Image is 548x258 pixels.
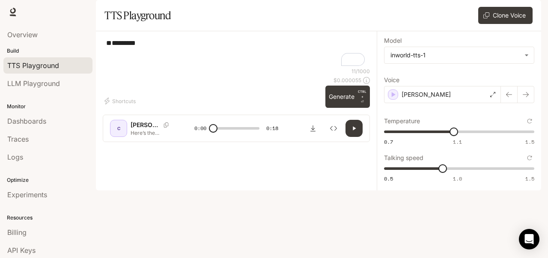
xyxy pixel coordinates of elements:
button: GenerateCTRL +⏎ [325,86,370,108]
span: 0:18 [266,124,278,133]
p: CTRL + [358,89,366,99]
div: inworld-tts-1 [390,51,520,59]
p: 11 / 1000 [351,68,370,75]
button: Inspect [325,120,342,137]
p: Here’s the mindset shift that changes everything: Life doesn’t happen to you — it happens for you... [131,129,174,136]
button: Download audio [304,120,322,137]
span: 1.1 [453,138,462,145]
p: Talking speed [384,155,423,161]
p: Voice [384,77,399,83]
div: inworld-tts-1 [384,47,534,63]
span: 1.5 [525,175,534,182]
div: Open Intercom Messenger [519,229,539,249]
span: 0:00 [194,124,206,133]
p: $ 0.000055 [334,77,361,84]
p: [PERSON_NAME] [402,90,451,99]
button: Copy Voice ID [160,122,172,128]
p: [PERSON_NAME] [131,121,160,129]
p: Model [384,38,402,44]
span: 0.7 [384,138,393,145]
button: Shortcuts [103,94,139,108]
textarea: To enrich screen reader interactions, please activate Accessibility in Grammarly extension settings [106,38,366,68]
p: Temperature [384,118,420,124]
span: 0.5 [384,175,393,182]
p: ⏎ [358,89,366,104]
button: Clone Voice [478,7,533,24]
button: Reset to default [525,153,534,163]
button: Reset to default [525,116,534,126]
div: C [112,122,125,135]
span: 1.0 [453,175,462,182]
span: 1.5 [525,138,534,145]
h1: TTS Playground [104,7,171,24]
